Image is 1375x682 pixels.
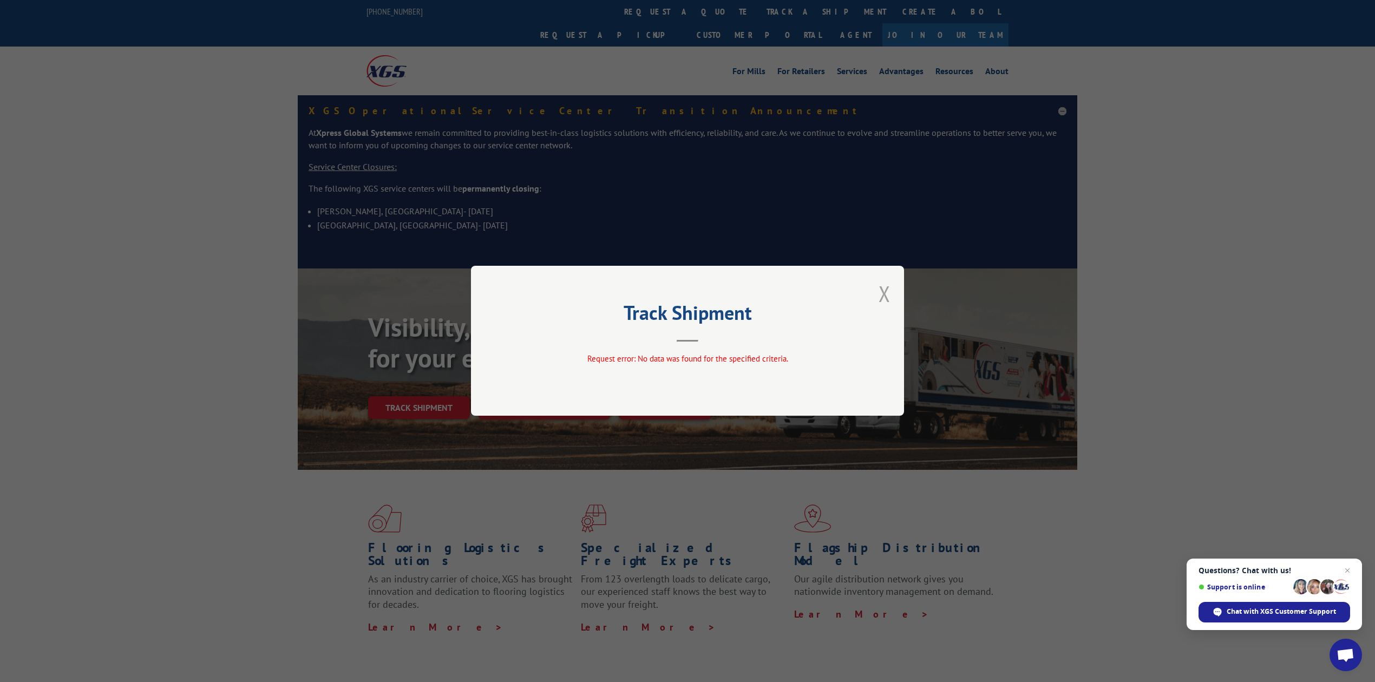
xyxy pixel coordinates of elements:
[879,279,891,308] button: Close modal
[587,354,788,364] span: Request error: No data was found for the specified criteria.
[525,305,850,326] h2: Track Shipment
[1199,583,1289,591] span: Support is online
[1330,639,1362,671] a: Open chat
[1199,602,1350,622] span: Chat with XGS Customer Support
[1199,566,1350,575] span: Questions? Chat with us!
[1227,607,1336,617] span: Chat with XGS Customer Support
